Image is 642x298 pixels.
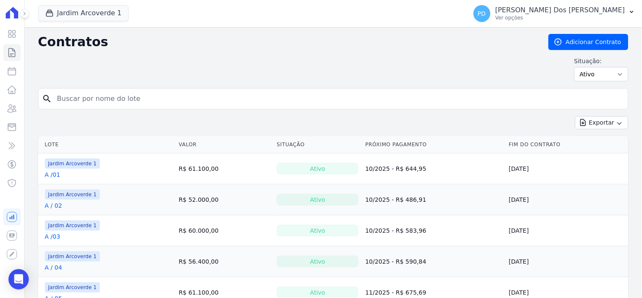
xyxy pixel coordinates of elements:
th: Lote [38,136,176,153]
a: 10/2025 - R$ 590,84 [365,258,426,265]
button: Jardim Arcoverde 1 [38,5,129,21]
td: R$ 52.000,00 [175,184,273,215]
p: [PERSON_NAME] Dos [PERSON_NAME] [496,6,625,14]
button: Exportar [575,116,628,129]
h2: Contratos [38,34,535,50]
label: Situação: [574,57,628,65]
a: 10/2025 - R$ 486,91 [365,196,426,203]
a: 10/2025 - R$ 644,95 [365,165,426,172]
span: Jardim Arcoverde 1 [45,251,100,262]
div: Ativo [277,194,358,206]
a: A /01 [45,170,61,179]
i: search [42,94,52,104]
span: Jardim Arcoverde 1 [45,189,100,200]
a: 10/2025 - R$ 583,96 [365,227,426,234]
td: R$ 60.000,00 [175,215,273,246]
span: Jardim Arcoverde 1 [45,159,100,169]
td: [DATE] [506,215,628,246]
td: [DATE] [506,153,628,184]
input: Buscar por nome do lote [52,90,625,107]
div: Open Intercom Messenger [8,269,29,290]
span: PD [478,11,486,17]
span: Jardim Arcoverde 1 [45,220,100,231]
button: PD [PERSON_NAME] Dos [PERSON_NAME] Ver opções [467,2,642,25]
a: A /03 [45,232,61,241]
span: Jardim Arcoverde 1 [45,282,100,292]
a: A / 02 [45,201,62,210]
td: [DATE] [506,184,628,215]
td: R$ 56.400,00 [175,246,273,277]
th: Fim do Contrato [506,136,628,153]
div: Ativo [277,225,358,237]
a: Adicionar Contrato [548,34,628,50]
td: [DATE] [506,246,628,277]
a: 11/2025 - R$ 675,69 [365,289,426,296]
th: Situação [273,136,362,153]
div: Ativo [277,256,358,267]
p: Ver opções [496,14,625,21]
th: Próximo Pagamento [362,136,505,153]
a: A / 04 [45,263,62,272]
th: Valor [175,136,273,153]
div: Ativo [277,163,358,175]
td: R$ 61.100,00 [175,153,273,184]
